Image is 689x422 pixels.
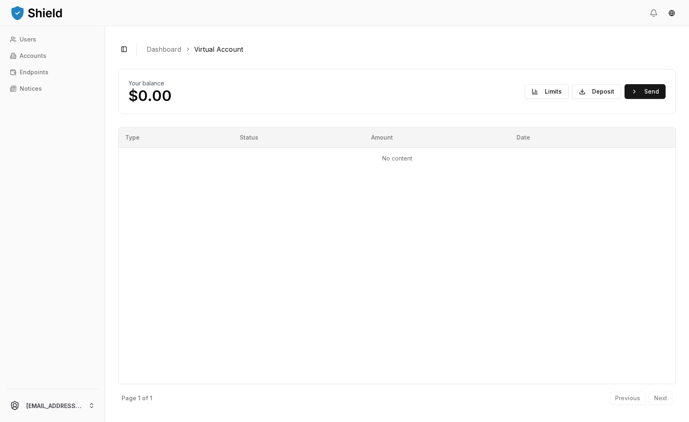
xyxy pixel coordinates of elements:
[142,395,148,401] p: of
[20,37,36,42] p: Users
[10,5,63,21] img: ShieldPay Logo
[572,84,621,99] button: Deposit
[129,79,172,87] h2: Your balance
[150,395,152,401] p: 1
[7,33,98,46] a: Users
[20,69,48,75] p: Endpoints
[625,84,666,99] button: Send
[7,82,98,95] a: Notices
[194,44,243,54] a: Virtual Account
[7,66,98,79] a: Endpoints
[365,128,510,147] th: Amount
[147,44,669,54] nav: breadcrumb
[3,392,101,419] button: [EMAIL_ADDRESS][PERSON_NAME][DOMAIN_NAME]
[147,44,181,54] a: Dashboard
[125,154,669,163] p: No content
[26,401,82,410] p: [EMAIL_ADDRESS][PERSON_NAME][DOMAIN_NAME]
[7,49,98,62] a: Accounts
[122,395,136,401] p: Page
[129,87,172,104] p: $0.00
[233,128,365,147] th: Status
[138,395,140,401] p: 1
[510,128,621,147] th: Date
[525,84,569,99] button: Limits
[119,128,233,147] th: Type
[20,53,46,59] p: Accounts
[20,86,42,92] p: Notices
